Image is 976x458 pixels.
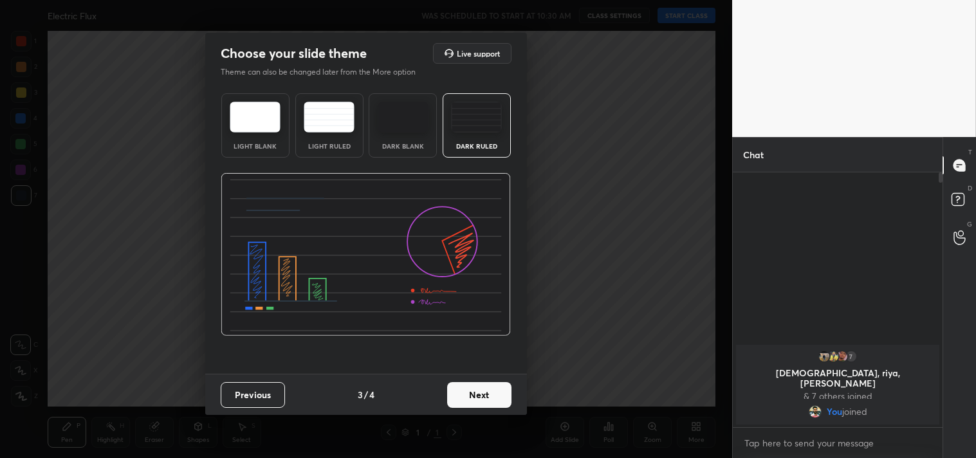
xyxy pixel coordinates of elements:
[221,45,367,62] h2: Choose your slide theme
[221,173,511,336] img: darkRuledThemeBanner.864f114c.svg
[221,66,429,78] p: Theme can also be changed later from the More option
[836,350,849,363] img: 16b1275acdf749ea8f0843c87d401fc4.jpg
[304,143,355,149] div: Light Ruled
[378,102,428,133] img: darkTheme.f0cc69e5.svg
[377,143,428,149] div: Dark Blank
[457,50,500,57] h5: Live support
[364,388,368,401] h4: /
[744,368,932,389] p: [DEMOGRAPHIC_DATA], riya, [PERSON_NAME]
[304,102,354,133] img: lightRuledTheme.5fabf969.svg
[451,143,502,149] div: Dark Ruled
[221,382,285,408] button: Previous
[967,219,972,229] p: G
[733,138,774,172] p: Chat
[733,342,943,427] div: grid
[230,143,281,149] div: Light Blank
[968,147,972,157] p: T
[447,382,511,408] button: Next
[744,391,932,401] p: & 7 others joined
[451,102,502,133] img: darkRuledTheme.de295e13.svg
[845,350,858,363] div: 7
[369,388,374,401] h4: 4
[826,407,842,417] span: You
[808,405,821,418] img: f94f666b75404537a3dc3abc1e0511f3.jpg
[842,407,867,417] span: joined
[230,102,281,133] img: lightTheme.e5ed3b09.svg
[968,183,972,193] p: D
[818,350,831,363] img: e559964fcd9c43a18ba1d3c526968cec.jpg
[358,388,363,401] h4: 3
[827,350,840,363] img: 026962b205b144fa9124ba648bcb9170.jpg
